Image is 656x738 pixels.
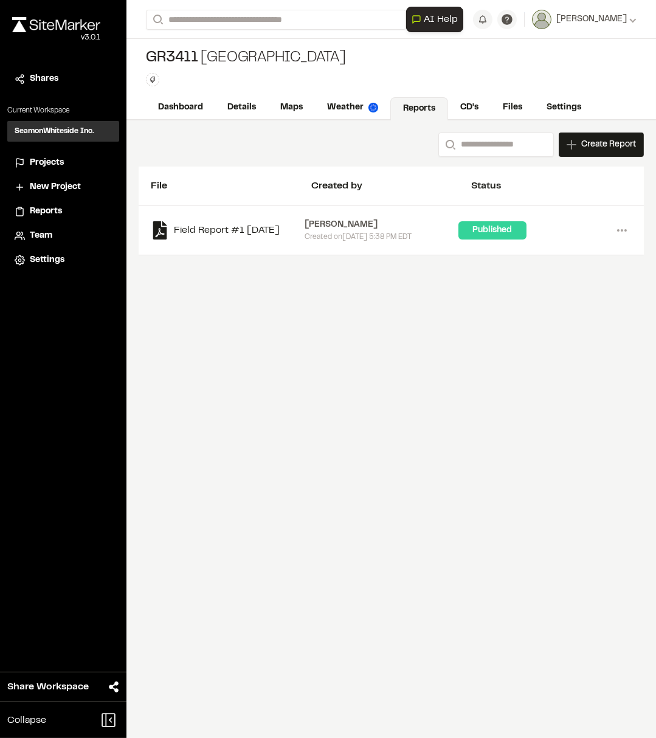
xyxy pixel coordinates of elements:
[146,49,345,68] div: [GEOGRAPHIC_DATA]
[390,97,448,120] a: Reports
[146,73,159,86] button: Edit Tags
[471,179,632,193] div: Status
[7,105,119,116] p: Current Workspace
[15,229,112,243] a: Team
[146,49,198,68] span: GR3411
[12,32,100,43] div: Oh geez...please don't...
[15,205,112,218] a: Reports
[448,96,491,119] a: CD's
[15,253,112,267] a: Settings
[268,96,315,119] a: Maps
[532,10,637,29] button: [PERSON_NAME]
[7,680,89,694] span: Share Workspace
[12,17,100,32] img: rebrand.png
[30,156,64,170] span: Projects
[15,156,112,170] a: Projects
[458,221,527,240] div: Published
[15,72,112,86] a: Shares
[424,12,458,27] span: AI Help
[406,7,468,32] div: Open AI Assistant
[406,7,463,32] button: Open AI Assistant
[556,13,627,26] span: [PERSON_NAME]
[30,205,62,218] span: Reports
[581,138,636,151] span: Create Report
[151,179,311,193] div: File
[146,10,168,30] button: Search
[532,10,551,29] img: User
[305,232,458,243] div: Created on [DATE] 5:38 PM EDT
[438,133,460,157] button: Search
[311,179,472,193] div: Created by
[30,253,64,267] span: Settings
[7,713,46,728] span: Collapse
[534,96,593,119] a: Settings
[491,96,534,119] a: Files
[30,72,58,86] span: Shares
[305,218,458,232] div: [PERSON_NAME]
[15,181,112,194] a: New Project
[215,96,268,119] a: Details
[315,96,390,119] a: Weather
[30,229,52,243] span: Team
[368,103,378,112] img: precipai.png
[151,221,305,240] a: Field Report #1 [DATE]
[30,181,81,194] span: New Project
[15,126,94,137] h3: SeamonWhiteside Inc.
[146,96,215,119] a: Dashboard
